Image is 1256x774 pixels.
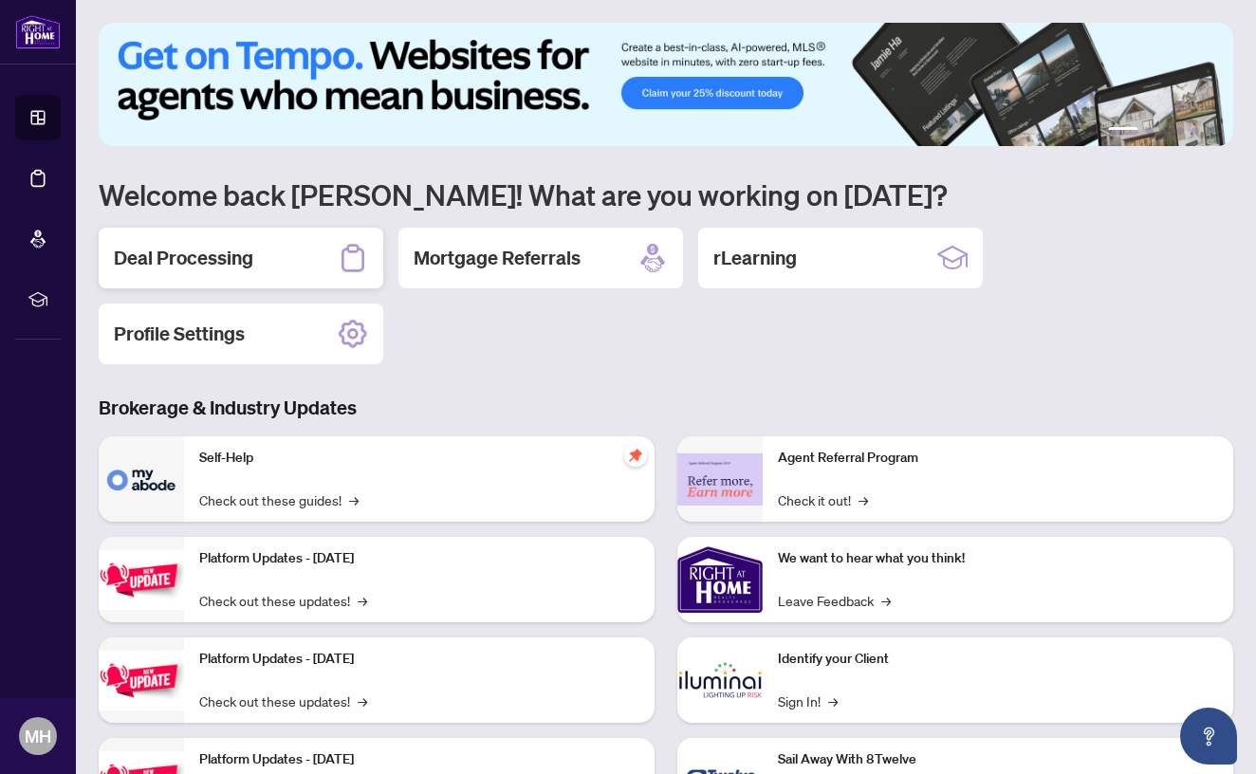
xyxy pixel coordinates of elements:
p: Agent Referral Program [778,448,1218,469]
span: → [358,590,367,611]
h2: Deal Processing [114,245,253,271]
button: 5 [1191,127,1199,135]
a: Check out these updates!→ [199,691,367,711]
img: Slide 0 [99,23,1233,146]
button: 1 [1108,127,1138,135]
span: → [828,691,838,711]
span: pushpin [624,444,647,467]
p: Sail Away With 8Twelve [778,749,1218,770]
h1: Welcome back [PERSON_NAME]! What are you working on [DATE]? [99,176,1233,212]
span: → [358,691,367,711]
button: 6 [1207,127,1214,135]
p: Identify your Client [778,649,1218,670]
img: Self-Help [99,436,184,522]
a: Check it out!→ [778,489,868,510]
button: 3 [1161,127,1169,135]
img: Platform Updates - July 8, 2025 [99,651,184,710]
img: Agent Referral Program [677,453,763,506]
h2: rLearning [713,245,797,271]
img: Identify your Client [677,637,763,723]
a: Check out these updates!→ [199,590,367,611]
p: Platform Updates - [DATE] [199,548,639,569]
span: MH [25,723,51,749]
button: Open asap [1180,708,1237,765]
img: logo [15,14,61,49]
p: Self-Help [199,448,639,469]
img: Platform Updates - July 21, 2025 [99,550,184,610]
span: → [881,590,891,611]
a: Check out these guides!→ [199,489,359,510]
p: We want to hear what you think! [778,548,1218,569]
a: Sign In!→ [778,691,838,711]
span: → [859,489,868,510]
h2: Profile Settings [114,321,245,347]
h2: Mortgage Referrals [414,245,581,271]
a: Leave Feedback→ [778,590,891,611]
h3: Brokerage & Industry Updates [99,395,1233,421]
p: Platform Updates - [DATE] [199,749,639,770]
img: We want to hear what you think! [677,537,763,622]
p: Platform Updates - [DATE] [199,649,639,670]
button: 2 [1146,127,1154,135]
span: → [349,489,359,510]
button: 4 [1176,127,1184,135]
